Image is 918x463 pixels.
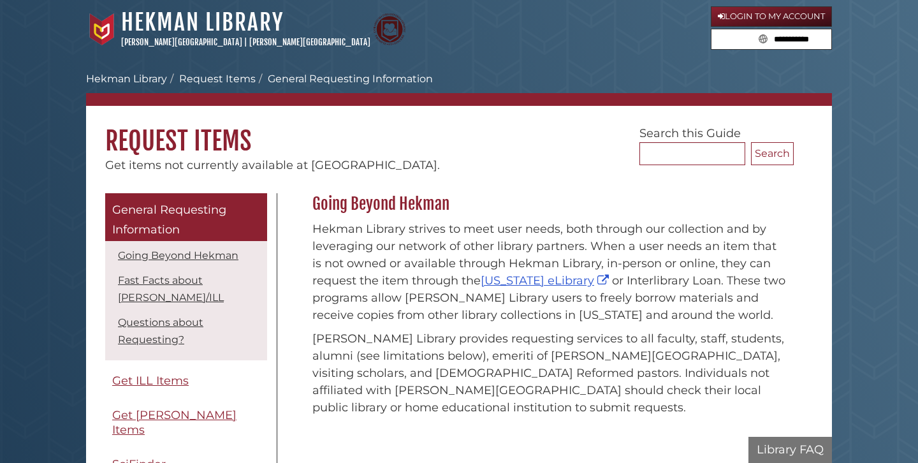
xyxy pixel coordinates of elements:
[118,316,203,346] a: Questions about Requesting?
[711,6,832,27] a: Login to My Account
[105,367,267,395] a: Get ILL Items
[121,37,242,47] a: [PERSON_NAME][GEOGRAPHIC_DATA]
[121,8,284,36] a: Hekman Library
[118,249,238,261] a: Going Beyond Hekman
[306,194,794,214] h2: Going Beyond Hekman
[105,158,440,172] span: Get items not currently available at [GEOGRAPHIC_DATA].
[86,71,832,106] nav: breadcrumb
[112,203,226,237] span: General Requesting Information
[105,401,267,444] a: Get [PERSON_NAME] Items
[86,73,167,85] a: Hekman Library
[179,73,256,85] a: Request Items
[256,71,433,87] li: General Requesting Information
[112,374,189,388] span: Get ILL Items
[312,330,787,416] p: [PERSON_NAME] Library provides requesting services to all faculty, staff, students, alumni (see l...
[112,408,237,437] span: Get [PERSON_NAME] Items
[86,106,832,157] h1: Request Items
[755,29,771,47] button: Search
[374,13,405,45] img: Calvin Theological Seminary
[249,37,370,47] a: [PERSON_NAME][GEOGRAPHIC_DATA]
[481,274,612,288] a: [US_STATE] eLibrary
[118,274,224,304] a: Fast Facts about [PERSON_NAME]/ILL
[312,221,787,324] p: Hekman Library strives to meet user needs, both through our collection and by leveraging our netw...
[105,193,267,241] a: General Requesting Information
[751,142,794,165] button: Search
[244,37,247,47] span: |
[711,29,832,50] form: Search library guides, policies, and FAQs.
[86,13,118,45] img: Calvin University
[748,437,832,463] button: Library FAQ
